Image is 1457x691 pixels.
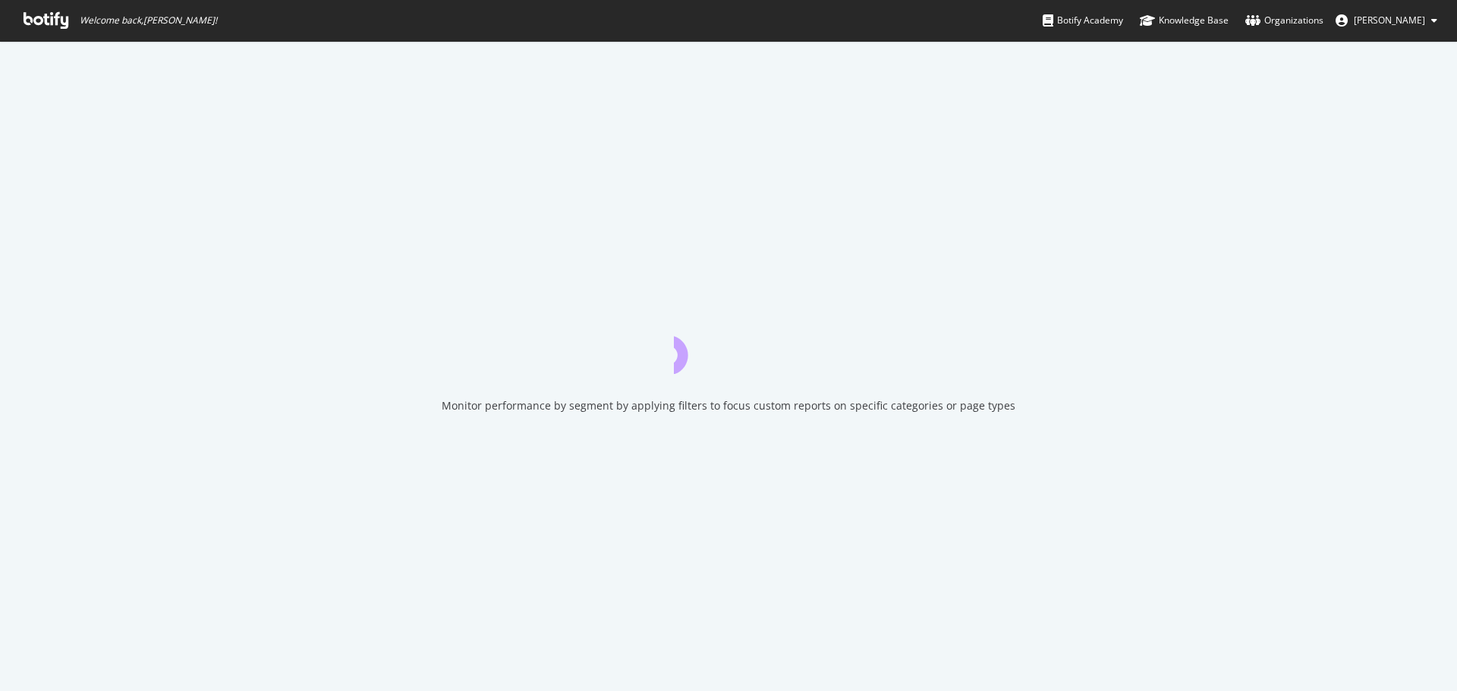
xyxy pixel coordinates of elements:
[1140,13,1229,28] div: Knowledge Base
[442,398,1015,413] div: Monitor performance by segment by applying filters to focus custom reports on specific categories...
[1043,13,1123,28] div: Botify Academy
[1354,14,1425,27] span: Janette Fuentes
[1323,8,1449,33] button: [PERSON_NAME]
[1245,13,1323,28] div: Organizations
[80,14,217,27] span: Welcome back, [PERSON_NAME] !
[674,319,783,374] div: animation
